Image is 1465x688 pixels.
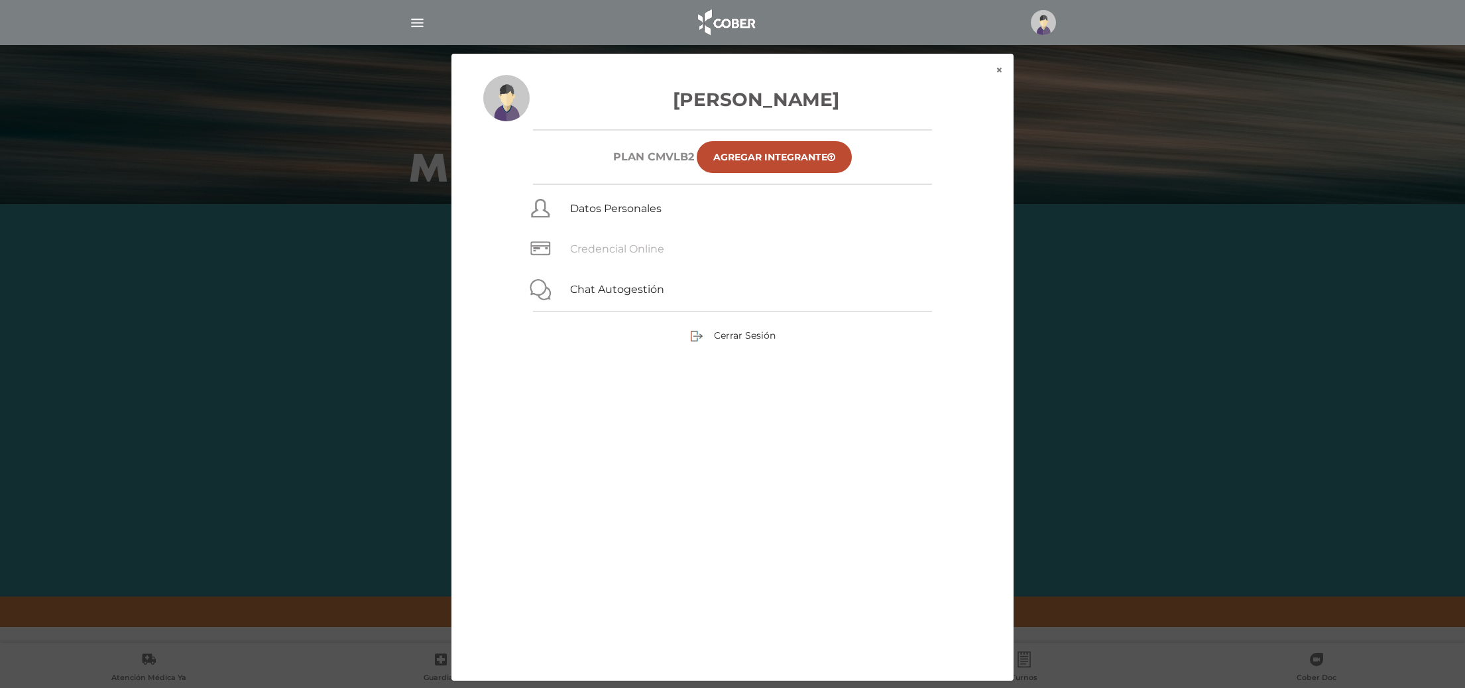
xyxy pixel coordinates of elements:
a: Cerrar Sesión [690,329,776,341]
h6: Plan CMVLB2 [613,150,694,163]
img: sign-out.png [690,329,703,343]
a: Agregar Integrante [697,141,852,173]
img: logo_cober_home-white.png [691,7,760,38]
img: profile-placeholder.svg [1031,10,1056,35]
span: Cerrar Sesión [714,329,776,341]
a: Chat Autogestión [570,283,664,296]
a: Datos Personales [570,202,662,215]
h3: [PERSON_NAME] [483,86,982,113]
img: profile-placeholder.svg [483,75,530,121]
img: Cober_menu-lines-white.svg [409,15,426,31]
button: × [985,54,1014,87]
a: Credencial Online [570,243,664,255]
